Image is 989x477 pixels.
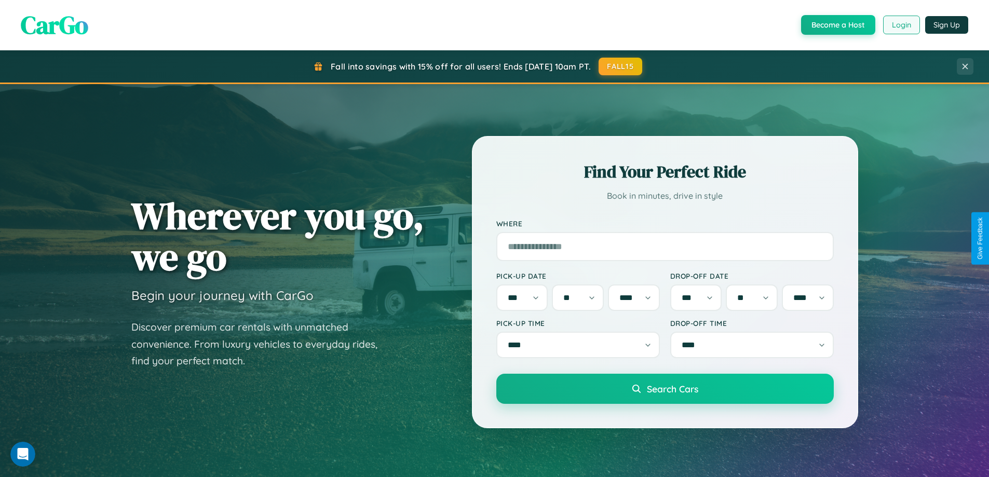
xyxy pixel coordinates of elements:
span: Fall into savings with 15% off for all users! Ends [DATE] 10am PT. [331,61,591,72]
label: Drop-off Date [670,271,834,280]
p: Book in minutes, drive in style [496,188,834,203]
h3: Begin your journey with CarGo [131,288,314,303]
button: Search Cars [496,374,834,404]
span: CarGo [21,8,88,42]
h1: Wherever you go, we go [131,195,424,277]
label: Pick-up Date [496,271,660,280]
label: Drop-off Time [670,319,834,328]
span: Search Cars [647,383,698,394]
button: Login [883,16,920,34]
label: Where [496,219,834,228]
label: Pick-up Time [496,319,660,328]
h2: Find Your Perfect Ride [496,160,834,183]
button: Become a Host [801,15,875,35]
div: Give Feedback [977,217,984,260]
button: Sign Up [925,16,968,34]
button: FALL15 [599,58,642,75]
iframe: Intercom live chat [10,442,35,467]
p: Discover premium car rentals with unmatched convenience. From luxury vehicles to everyday rides, ... [131,319,391,370]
